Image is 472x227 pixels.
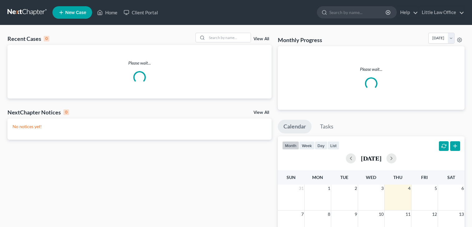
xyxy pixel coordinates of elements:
[354,210,358,218] span: 9
[340,175,348,180] span: Tue
[405,210,411,218] span: 11
[327,210,331,218] span: 8
[327,141,339,150] button: list
[44,36,49,41] div: 0
[327,185,331,192] span: 1
[63,109,69,115] div: 0
[447,175,455,180] span: Sat
[354,185,358,192] span: 2
[253,110,269,115] a: View All
[407,185,411,192] span: 4
[329,7,386,18] input: Search by name...
[7,109,69,116] div: NextChapter Notices
[65,10,86,15] span: New Case
[298,185,304,192] span: 31
[283,66,460,72] p: Please wait...
[253,37,269,41] a: View All
[381,185,384,192] span: 3
[94,7,120,18] a: Home
[312,175,323,180] span: Mon
[287,175,296,180] span: Sun
[461,185,465,192] span: 6
[278,36,322,44] h3: Monthly Progress
[366,175,376,180] span: Wed
[207,33,251,42] input: Search by name...
[419,7,464,18] a: Little Law Office
[282,141,299,150] button: month
[278,120,312,133] a: Calendar
[361,155,381,162] h2: [DATE]
[299,141,315,150] button: week
[434,185,438,192] span: 5
[7,60,272,66] p: Please wait...
[301,210,304,218] span: 7
[378,210,384,218] span: 10
[458,210,465,218] span: 13
[7,35,49,42] div: Recent Cases
[393,175,402,180] span: Thu
[120,7,161,18] a: Client Portal
[12,123,267,130] p: No notices yet!
[421,175,428,180] span: Fri
[314,120,339,133] a: Tasks
[315,141,327,150] button: day
[397,7,418,18] a: Help
[431,210,438,218] span: 12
